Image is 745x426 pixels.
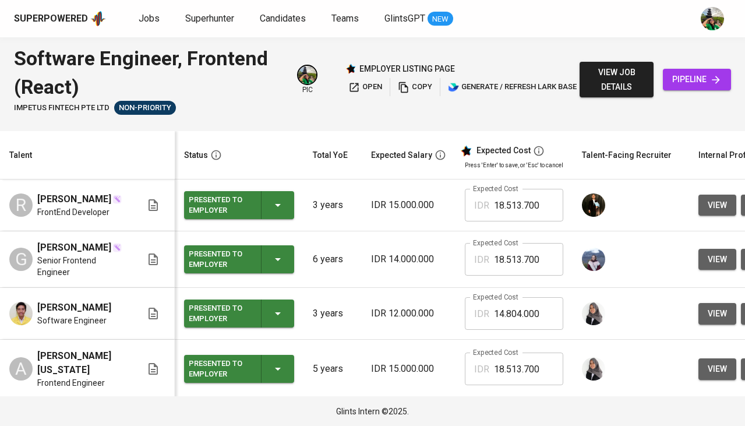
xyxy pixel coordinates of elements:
[582,248,605,271] img: christine.raharja@glints.com
[672,72,722,87] span: pipeline
[698,303,736,325] button: view
[476,146,531,156] div: Expected Cost
[37,192,111,206] span: [PERSON_NAME]
[698,249,736,270] button: view
[114,103,176,114] span: Non-Priority
[708,307,727,321] span: view
[260,13,306,24] span: Candidates
[37,241,111,255] span: [PERSON_NAME]
[701,7,724,30] img: eva@glints.com
[189,301,252,326] div: Presented to Employer
[189,356,252,382] div: Presented to Employer
[589,65,644,94] span: view job details
[371,307,446,321] p: IDR 12.000.000
[297,65,317,95] div: pic
[448,80,577,94] span: generate / refresh lark base
[474,199,489,213] p: IDR
[384,13,425,24] span: GlintsGPT
[582,302,605,325] img: sinta.windasari@glints.com
[185,13,234,24] span: Superhunter
[398,80,432,94] span: copy
[371,148,432,163] div: Expected Salary
[114,101,176,115] div: Pending Client’s Feedback
[663,69,731,90] a: pipeline
[465,161,563,170] p: Press 'Enter' to save, or 'Esc' to cancel
[139,13,160,24] span: Jobs
[37,206,110,218] span: FrontEnd Developer
[698,195,736,216] button: view
[112,195,122,204] img: magic_wand.svg
[345,78,385,96] button: open
[331,12,361,26] a: Teams
[184,355,294,383] button: Presented to Employer
[37,301,111,315] span: [PERSON_NAME]
[14,44,283,101] div: Software Engineer, Frontend (React)
[313,198,352,212] p: 3 years
[14,12,88,26] div: Superpowered
[313,362,352,376] p: 5 years
[9,302,33,325] img: Muhammad Fauzi Azhar
[313,252,352,266] p: 6 years
[371,198,446,212] p: IDR 15.000.000
[582,357,605,381] img: sinta.windasari@glints.com
[37,349,128,377] span: [PERSON_NAME] [US_STATE]
[448,82,460,93] img: lark
[298,66,316,84] img: eva@glints.com
[14,10,106,27] a: Superpoweredapp logo
[474,253,489,267] p: IDR
[260,12,308,26] a: Candidates
[582,193,605,217] img: ridlo@glints.com
[474,362,489,376] p: IDR
[112,243,122,252] img: magic_wand.svg
[474,307,489,321] p: IDR
[359,63,455,75] p: employer listing page
[708,252,727,267] span: view
[582,148,672,163] div: Talent-Facing Recruiter
[37,315,107,326] span: Software Engineer
[189,247,252,272] div: Presented to Employer
[313,307,352,321] p: 3 years
[348,80,382,94] span: open
[185,12,236,26] a: Superhunter
[580,62,654,97] button: view job details
[14,103,110,114] span: IMPETUS FINTECH PTE LTD
[331,13,359,24] span: Teams
[313,148,348,163] div: Total YoE
[708,198,727,213] span: view
[189,192,252,218] div: Presented to Employer
[139,12,162,26] a: Jobs
[9,148,32,163] div: Talent
[9,193,33,217] div: R
[698,358,736,380] button: view
[90,10,106,27] img: app logo
[9,248,33,271] div: G
[395,78,435,96] button: copy
[460,145,472,157] img: glints_star.svg
[9,357,33,381] div: A
[708,362,727,376] span: view
[371,252,446,266] p: IDR 14.000.000
[184,245,294,273] button: Presented to Employer
[184,300,294,328] button: Presented to Employer
[371,362,446,376] p: IDR 15.000.000
[184,148,208,163] div: Status
[384,12,453,26] a: GlintsGPT NEW
[445,78,580,96] button: lark generate / refresh lark base
[184,191,294,219] button: Presented to Employer
[345,64,356,74] img: Glints Star
[37,255,128,278] span: Senior Frontend Engineer
[428,13,453,25] span: NEW
[37,377,105,389] span: Frontend Engineer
